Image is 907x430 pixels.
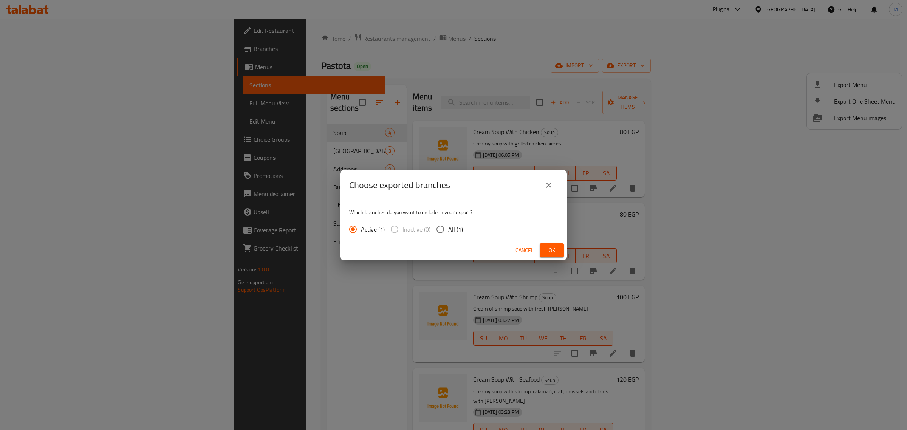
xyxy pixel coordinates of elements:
span: Cancel [515,246,534,255]
button: Cancel [512,243,537,257]
span: Inactive (0) [402,225,430,234]
button: Ok [540,243,564,257]
p: Which branches do you want to include in your export? [349,209,558,216]
span: All (1) [448,225,463,234]
button: close [540,176,558,194]
h2: Choose exported branches [349,179,450,191]
span: Active (1) [361,225,385,234]
span: Ok [546,246,558,255]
